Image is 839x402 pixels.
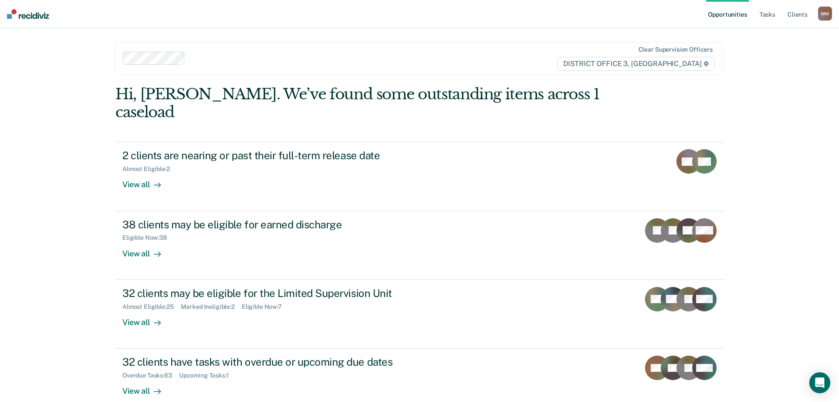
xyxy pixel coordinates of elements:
[242,303,289,311] div: Eligible Now : 7
[122,356,429,368] div: 32 clients have tasks with overdue or upcoming due dates
[122,303,181,311] div: Almost Eligible : 25
[809,372,830,393] div: Open Intercom Messenger
[115,142,724,211] a: 2 clients are nearing or past their full-term release dateAlmost Eligible:2View all
[122,149,429,162] div: 2 clients are nearing or past their full-term release date
[122,372,179,379] div: Overdue Tasks : 63
[558,57,714,71] span: DISTRICT OFFICE 3, [GEOGRAPHIC_DATA]
[818,7,832,21] button: MM
[122,241,171,259] div: View all
[115,280,724,349] a: 32 clients may be eligible for the Limited Supervision UnitAlmost Eligible:25Marked Ineligible:2E...
[179,372,236,379] div: Upcoming Tasks : 1
[122,234,174,241] div: Eligible Now : 38
[122,287,429,300] div: 32 clients may be eligible for the Limited Supervision Unit
[181,303,242,311] div: Marked Ineligible : 2
[818,7,832,21] div: M M
[638,46,713,53] div: Clear supervision officers
[115,211,724,280] a: 38 clients may be eligible for earned dischargeEligible Now:38View all
[122,218,429,231] div: 38 clients may be eligible for earned discharge
[122,379,171,396] div: View all
[122,173,171,190] div: View all
[7,9,49,19] img: Recidiviz
[115,85,602,121] div: Hi, [PERSON_NAME]. We’ve found some outstanding items across 1 caseload
[122,310,171,327] div: View all
[122,165,177,173] div: Almost Eligible : 2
